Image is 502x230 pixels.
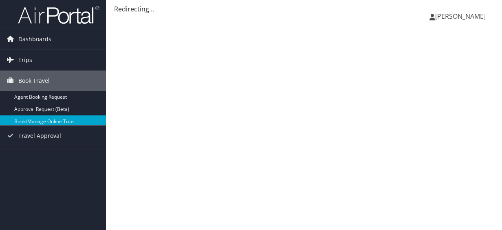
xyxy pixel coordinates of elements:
a: [PERSON_NAME] [429,4,494,29]
span: Dashboards [18,29,51,49]
span: [PERSON_NAME] [435,12,486,21]
img: airportal-logo.png [18,5,99,24]
span: Trips [18,50,32,70]
div: Redirecting... [114,4,494,14]
span: Book Travel [18,71,50,91]
span: Travel Approval [18,126,61,146]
